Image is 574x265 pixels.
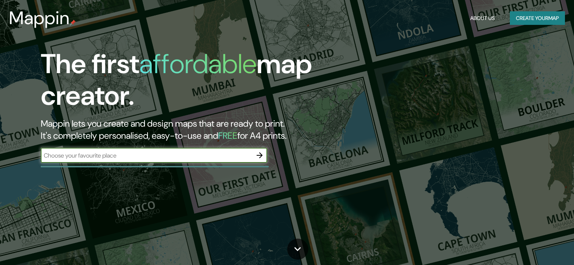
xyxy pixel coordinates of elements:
h5: FREE [218,130,237,141]
input: Choose your favourite place [41,151,252,160]
h1: affordable [139,46,257,81]
button: About Us [467,11,498,25]
button: Create yourmap [510,11,565,25]
img: mappin-pin [70,20,76,26]
h3: Mappin [9,8,70,29]
h2: Mappin lets you create and design maps that are ready to print. It's completely personalised, eas... [41,118,328,142]
h1: The first map creator. [41,48,328,118]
